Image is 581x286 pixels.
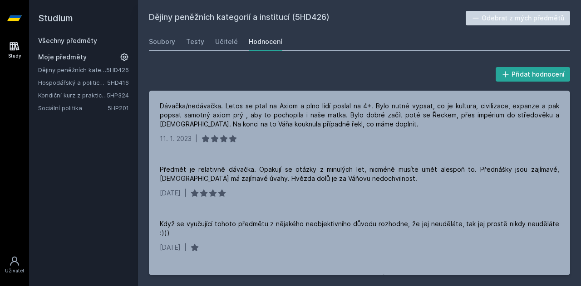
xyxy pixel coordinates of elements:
[466,11,571,25] button: Odebrat z mých předmětů
[186,37,204,46] div: Testy
[160,219,559,238] div: Když se vyučující tohoto předmětu z nějakého neobjektivního důvodu rozhodne, že jej neuděláte, ta...
[496,67,571,82] button: Přidat hodnocení
[215,37,238,46] div: Učitelé
[160,134,192,143] div: 11. 1. 2023
[215,33,238,51] a: Učitelé
[160,189,181,198] div: [DATE]
[160,102,559,129] div: Dávačka/nedávačka. Letos se ptal na Axiom a plno lidí poslal na 4+. Bylo nutné vypsat, co je kult...
[184,189,187,198] div: |
[108,104,129,111] a: 5HP201
[5,267,24,274] div: Uživatel
[186,33,204,51] a: Testy
[160,165,559,183] div: Předmět je relativně dávačka. Opakují se otázky z minulých let, nicméně musíte umět alespoň to. P...
[38,91,107,100] a: Kondiční kurz z praktické hospodářské politiky
[249,33,282,51] a: Hodnocení
[149,37,175,46] div: Soubory
[38,78,107,87] a: Hospodářský a politický vývoj Evropy ve 20.století
[184,243,187,252] div: |
[195,134,197,143] div: |
[38,37,97,44] a: Všechny předměty
[249,37,282,46] div: Hodnocení
[149,11,466,25] h2: Dějiny peněžních kategorií a institucí (5HD426)
[38,65,106,74] a: Dějiny peněžních kategorií a institucí
[38,103,108,112] a: Sociální politika
[2,36,27,64] a: Study
[106,66,129,73] a: 5HD426
[2,251,27,279] a: Uživatel
[160,243,181,252] div: [DATE]
[8,53,21,59] div: Study
[107,79,129,86] a: 5HD416
[38,53,87,62] span: Moje předměty
[107,92,129,99] a: 5HP324
[149,33,175,51] a: Soubory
